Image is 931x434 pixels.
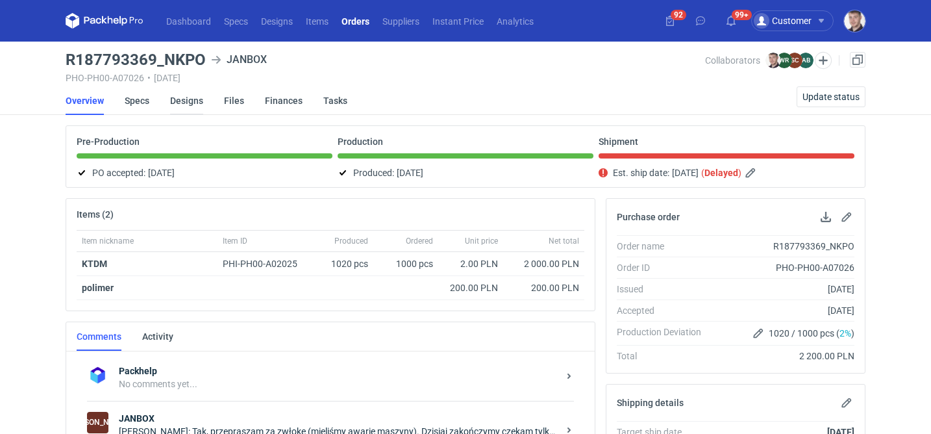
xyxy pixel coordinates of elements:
[798,53,813,68] figcaption: AB
[223,257,310,270] div: PHI-PH00-A02025
[490,13,540,29] a: Analytics
[254,13,299,29] a: Designs
[148,165,175,181] span: [DATE]
[338,165,593,181] div: Produced:
[802,92,860,101] span: Update status
[142,322,173,351] a: Activity
[119,412,558,425] strong: JANBOX
[170,86,203,115] a: Designs
[87,412,108,433] div: JANBOX
[508,257,579,270] div: 2 000.00 PLN
[77,165,332,181] div: PO accepted:
[599,165,854,181] div: Est. ship date:
[426,13,490,29] a: Instant Price
[82,236,134,246] span: Item nickname
[744,165,760,181] button: Edit estimated shipping date
[599,136,638,147] p: Shipment
[815,52,832,69] button: Edit collaborators
[701,168,704,178] em: (
[617,240,712,253] div: Order name
[818,209,834,225] button: Download PO
[617,212,680,222] h2: Purchase order
[787,53,802,68] figcaption: SC
[87,412,108,433] figcaption: [PERSON_NAME]
[376,13,426,29] a: Suppliers
[338,136,383,147] p: Production
[87,364,108,386] img: Packhelp
[66,73,705,83] div: PHO-PH00-A07026 [DATE]
[77,322,121,351] a: Comments
[765,53,781,68] img: Maciej Sikora
[82,259,107,269] a: KTDM
[335,13,376,29] a: Orders
[315,252,373,276] div: 1020 pcs
[617,398,684,408] h2: Shipping details
[769,327,854,340] span: 1020 / 1000 pcs ( )
[224,86,244,115] a: Files
[751,10,844,31] button: Customer
[839,328,851,338] span: 2%
[850,52,865,68] a: Duplicate
[125,86,149,115] a: Specs
[119,364,558,377] strong: Packhelp
[776,53,792,68] figcaption: WR
[549,236,579,246] span: Net total
[617,283,712,296] div: Issued
[82,283,114,293] strong: polimer
[738,168,741,178] em: )
[223,236,247,246] span: Item ID
[66,86,104,115] a: Overview
[66,13,143,29] svg: Packhelp Pro
[704,168,738,178] strong: Delayed
[334,236,368,246] span: Produced
[721,10,741,31] button: 99+
[160,13,217,29] a: Dashboard
[705,55,760,66] span: Collaborators
[508,281,579,294] div: 200.00 PLN
[406,236,433,246] span: Ordered
[751,325,766,341] button: Edit production Deviation
[217,13,254,29] a: Specs
[119,377,558,390] div: No comments yet...
[839,209,854,225] button: Edit purchase order
[797,86,865,107] button: Update status
[712,261,854,274] div: PHO-PH00-A07026
[712,283,854,296] div: [DATE]
[754,13,812,29] div: Customer
[443,281,498,294] div: 200.00 PLN
[397,165,423,181] span: [DATE]
[617,350,712,363] div: Total
[323,86,347,115] a: Tasks
[617,325,712,341] div: Production Deviation
[373,252,438,276] div: 1000 pcs
[147,73,151,83] span: •
[712,350,854,363] div: 2 200.00 PLN
[844,10,865,32] img: Maciej Sikora
[839,395,854,411] button: Edit shipping details
[672,165,699,181] span: [DATE]
[660,10,680,31] button: 92
[66,52,206,68] h3: R187793369_NKPO
[712,240,854,253] div: R187793369_NKPO
[465,236,498,246] span: Unit price
[617,304,712,317] div: Accepted
[211,52,267,68] div: JANBOX
[443,257,498,270] div: 2.00 PLN
[712,304,854,317] div: [DATE]
[265,86,303,115] a: Finances
[299,13,335,29] a: Items
[617,261,712,274] div: Order ID
[77,136,140,147] p: Pre-Production
[77,209,114,220] h2: Items (2)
